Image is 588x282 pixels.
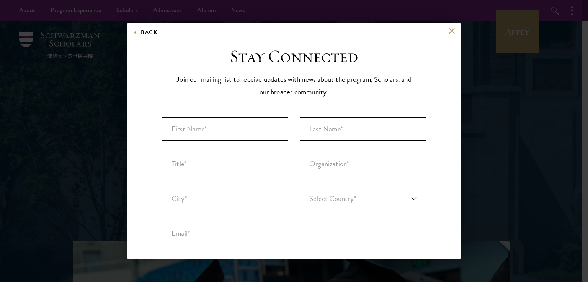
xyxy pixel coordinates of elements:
p: Join our mailing list to receive updates with news about the program, Scholars, and our broader c... [175,73,413,98]
input: City* [162,187,288,210]
input: First Name* [162,117,288,141]
h3: Stay Connected [230,46,358,67]
span: Select Country* [309,193,356,204]
input: Organization* [300,152,426,175]
input: Last Name* [300,117,426,141]
input: Email* [162,222,426,245]
button: Back [133,28,157,37]
input: Title* [162,152,288,175]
